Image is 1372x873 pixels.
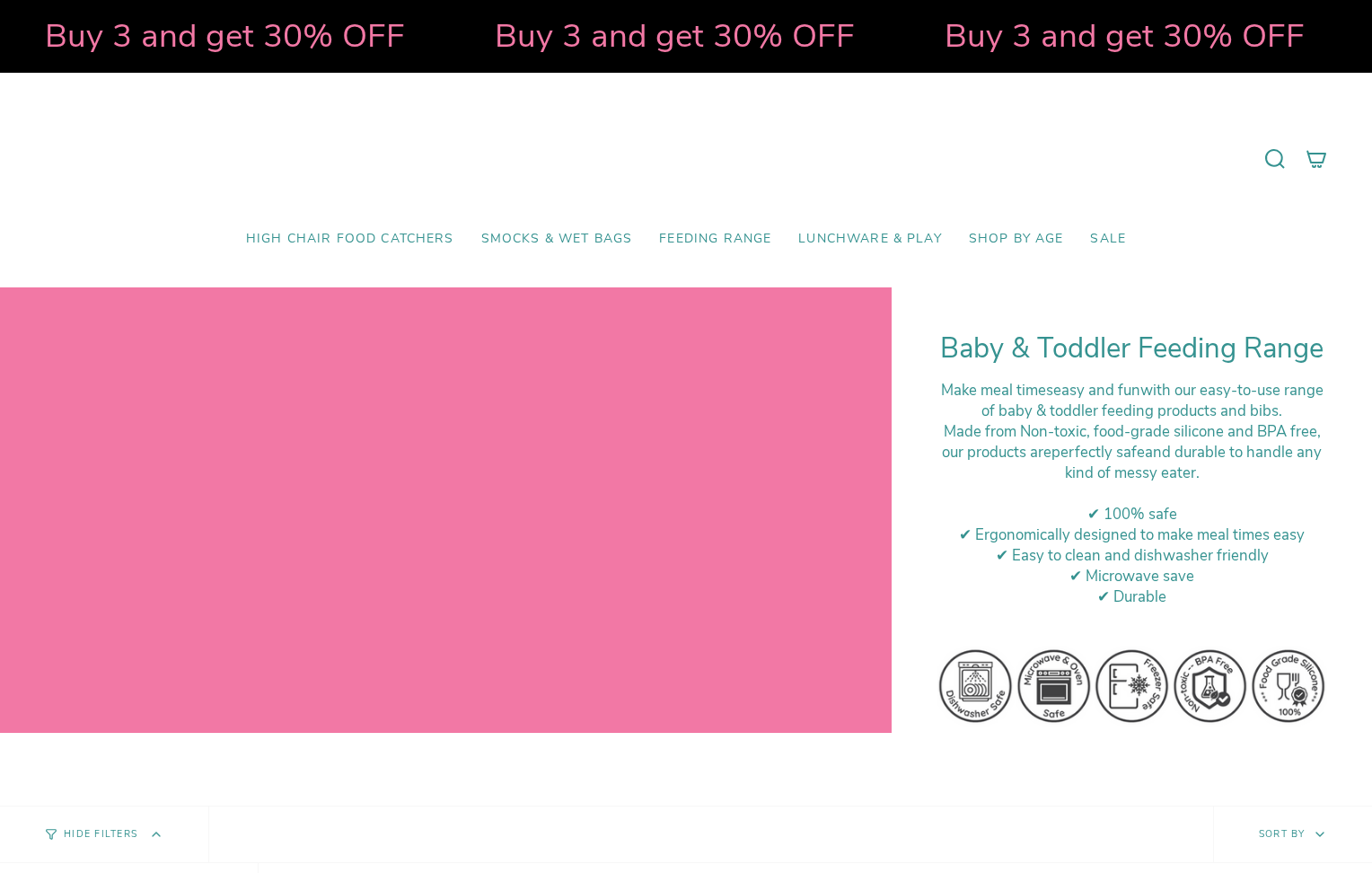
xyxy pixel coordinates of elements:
[233,218,468,260] a: High Chair Food Catchers
[659,232,771,247] span: Feeding Range
[937,545,1327,566] div: ✔ Easy to clean and dishwasher friendly
[468,218,646,260] a: Smocks & Wet Bags
[937,504,1327,525] div: ✔ 100% safe
[798,232,941,247] span: Lunchware & Play
[945,13,1305,58] strong: Buy 3 and get 30% OFF
[646,218,785,260] a: Feeding Range
[246,232,454,247] span: High Chair Food Catchers
[1053,380,1140,401] strong: easy and fun
[1090,232,1126,247] span: SALE
[1259,827,1306,841] span: Sort by
[955,218,1077,260] a: Shop by Age
[1213,807,1372,862] button: Sort by
[937,380,1327,421] div: Make meal times with our easy-to-use range of baby & toddler feeding products and bibs.
[785,218,954,260] a: Lunchware & Play
[45,13,405,58] strong: Buy 3 and get 30% OFF
[969,232,1064,247] span: Shop by Age
[64,830,137,840] span: Hide Filters
[937,332,1327,366] h1: Baby & Toddler Feeding Range
[1077,218,1139,260] a: SALE
[937,586,1327,607] div: ✔ Durable
[532,100,841,218] a: Mumma’s Little Helpers
[1051,442,1145,463] strong: perfectly safe
[942,421,1322,483] span: ade from Non-toxic, food-grade silicone and BPA free, our products are and durable to handle any ...
[495,13,855,58] strong: Buy 3 and get 30% OFF
[937,525,1327,545] div: ✔ Ergonomically designed to make meal times easy
[481,232,633,247] span: Smocks & Wet Bags
[937,421,1327,483] div: M
[1069,566,1194,586] span: ✔ Microwave save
